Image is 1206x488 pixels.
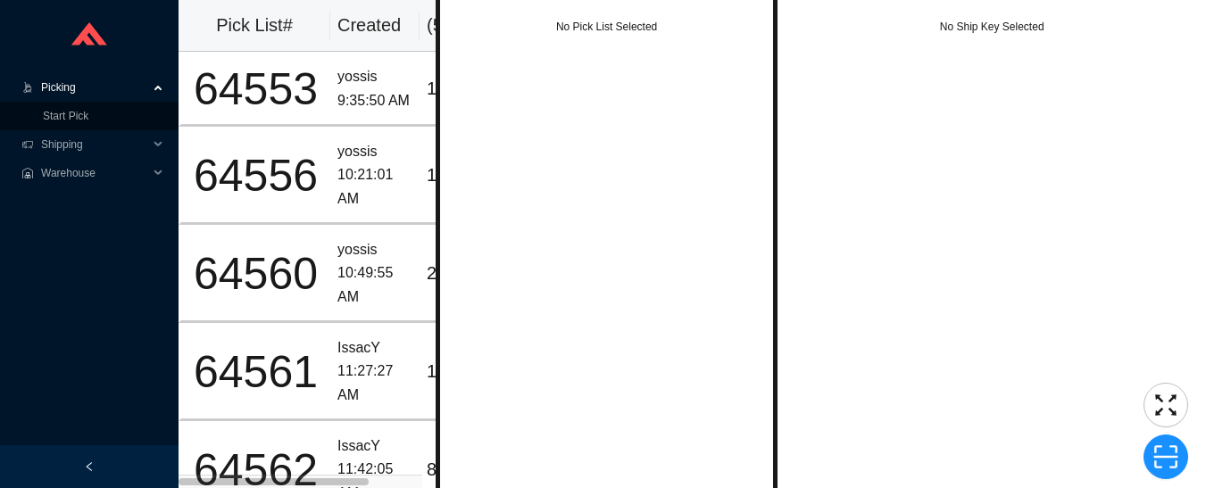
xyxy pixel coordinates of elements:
div: 10:49:55 AM [337,261,412,309]
div: 9:35:50 AM [337,89,412,113]
div: 64561 [188,350,323,394]
div: yossis [337,140,412,164]
div: ( 5 ) [427,11,484,40]
div: 64556 [188,153,323,198]
span: Shipping [41,130,148,159]
span: scan [1144,443,1187,470]
div: 1 / 3 [427,357,481,386]
div: No Ship Key Selected [778,18,1206,36]
div: 15 / 15 [427,161,481,190]
button: scan [1144,434,1188,479]
span: Warehouse [41,159,148,187]
div: 11:27:27 AM [337,360,412,407]
div: IssacY [337,336,412,360]
div: IssacY [337,434,412,459]
div: 64560 [188,252,323,296]
div: yossis [337,238,412,262]
div: 10:21:01 AM [337,163,412,211]
span: Picking [41,73,148,102]
div: 2 / 2 [427,259,481,288]
button: fullscreen [1144,383,1188,427]
div: No Pick List Selected [440,18,774,36]
a: Start Pick [43,110,88,122]
div: 1 / 2 [427,74,481,103]
div: 64553 [188,67,323,112]
div: 8 / 8 [427,455,481,484]
div: yossis [337,65,412,89]
span: fullscreen [1144,392,1187,418]
span: left [84,461,95,472]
